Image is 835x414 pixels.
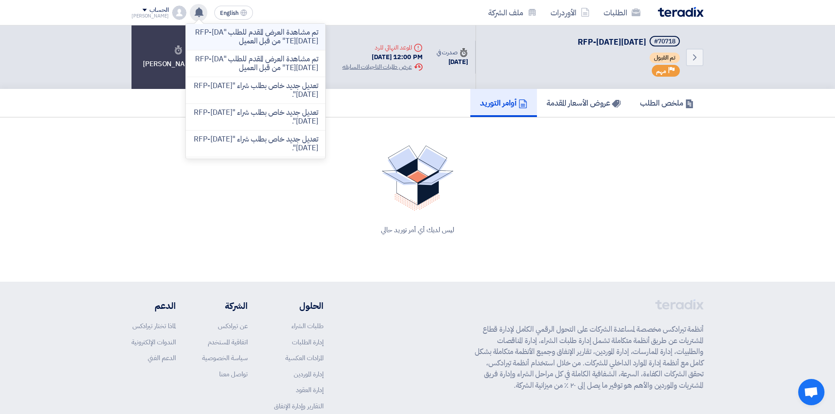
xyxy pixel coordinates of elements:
div: [PERSON_NAME] [131,14,169,18]
h5: عروض الأسعار المقدمة [547,98,621,108]
div: [DATE] [437,57,468,67]
span: مهم [656,67,666,75]
p: تم مشاهدة العرض المقدم للطلب "RFP-[DATE][DATE]" من قبل العميل [193,28,318,46]
img: profile_test.png [172,6,186,20]
span: تم القبول [650,53,680,63]
li: الحلول [274,299,323,312]
div: [DATE] 12:00 PM [342,52,422,62]
p: تعديل جديد خاص بطلب شراء "RFP-[DATE][DATE]". [193,108,318,126]
p: تم مشاهدة العرض المقدم للطلب "RFP-[DATE][DATE]" من قبل العميل [193,55,318,72]
a: سياسة الخصوصية [202,353,248,363]
div: صدرت في [437,48,468,57]
div: Open chat [798,379,824,405]
span: English [220,10,238,16]
p: تعديل جديد خاص بطلب شراء "RFP-[DATE][DATE]". [193,81,318,99]
p: أنظمة تيرادكس مخصصة لمساعدة الشركات على التحول الرقمي الكامل لإدارة قطاع المشتريات عن طريق أنظمة ... [475,324,704,391]
a: إدارة العقود [296,385,323,395]
a: المزادات العكسية [285,353,323,363]
div: #70718 [654,39,675,45]
a: لماذا تختار تيرادكس [132,321,176,331]
span: RFP-[DATE][DATE] [578,36,646,48]
div: ليس لديك أي أمر توريد حالي [142,225,693,235]
h5: ملخص الطلب [640,98,694,108]
a: إدارة الموردين [294,369,323,379]
a: إدارة الطلبات [292,337,323,347]
h5: أوامر التوريد [480,98,527,108]
a: طلبات الشراء [291,321,323,331]
a: الدعم الفني [148,353,176,363]
div: الحساب [149,7,168,14]
div: عرض طلبات التاجيلات السابقه [342,62,422,71]
div: الموعد النهائي للرد [342,43,422,52]
a: اتفاقية المستخدم [208,337,248,347]
a: الطلبات [597,2,647,23]
div: طلب [PERSON_NAME] [131,25,223,89]
a: أوامر التوريد [470,89,537,117]
img: Teradix logo [658,7,704,17]
a: الندوات الإلكترونية [131,337,176,347]
img: No Quotations Found! [382,145,454,211]
a: تواصل معنا [219,369,248,379]
li: الدعم [131,299,176,312]
button: English [214,6,253,20]
a: عن تيرادكس [218,321,248,331]
li: الشركة [202,299,248,312]
p: تعديل جديد خاص بطلب شراء "RFP-[DATE][DATE]". [193,135,318,152]
a: ملف الشركة [481,2,544,23]
a: عروض الأسعار المقدمة [537,89,630,117]
a: التقارير وإدارة الإنفاق [274,401,323,411]
a: ملخص الطلب [630,89,704,117]
a: الأوردرات [544,2,597,23]
h5: RFP-Saudi National Day 2025 [578,36,682,48]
